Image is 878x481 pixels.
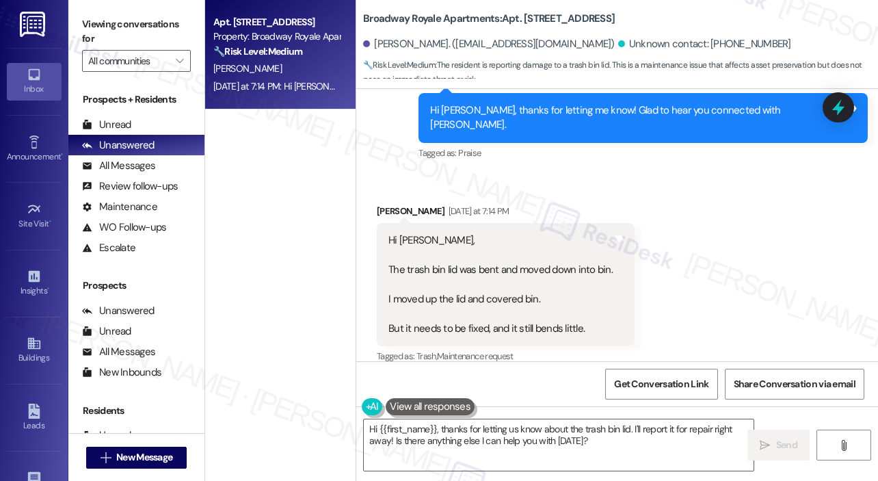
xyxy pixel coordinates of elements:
[416,350,437,362] span: Trash ,
[68,92,204,107] div: Prospects + Residents
[458,147,481,159] span: Praise
[7,63,62,100] a: Inbox
[47,284,49,294] span: •
[377,346,635,366] div: Tagged as:
[377,204,635,223] div: [PERSON_NAME]
[7,265,62,302] a: Insights •
[82,14,191,50] label: Viewing conversations for
[437,350,514,362] span: Maintenance request
[760,440,770,451] i: 
[363,37,615,51] div: [PERSON_NAME]. ([EMAIL_ADDRESS][DOMAIN_NAME])
[363,60,436,70] strong: 🔧 Risk Level: Medium
[82,324,131,339] div: Unread
[82,220,166,235] div: WO Follow-ups
[68,278,204,293] div: Prospects
[82,365,161,380] div: New Inbounds
[82,179,178,194] div: Review follow-ups
[7,198,62,235] a: Site Visit •
[776,438,797,452] span: Send
[838,440,849,451] i: 
[82,428,131,443] div: Unread
[116,450,172,465] span: New Message
[430,103,846,133] div: Hi [PERSON_NAME], thanks for letting me know! Glad to hear you connected with [PERSON_NAME].
[614,377,708,391] span: Get Conversation Link
[213,15,340,29] div: Apt. [STREET_ADDRESS]
[7,400,62,437] a: Leads
[213,62,282,75] span: [PERSON_NAME]
[213,29,340,44] div: Property: Broadway Royale Apartments
[82,138,155,153] div: Unanswered
[725,369,864,400] button: Share Conversation via email
[364,419,754,471] textarea: Hi {{first_name}}, thanks for letting us know about the trash bin lid. I'll report it for repair ...
[213,45,302,57] strong: 🔧 Risk Level: Medium
[68,404,204,418] div: Residents
[82,345,155,359] div: All Messages
[618,37,791,51] div: Unknown contact: [PHONE_NUMBER]
[82,200,157,214] div: Maintenance
[86,447,187,469] button: New Message
[445,204,509,218] div: [DATE] at 7:14 PM
[363,12,615,26] b: Broadway Royale Apartments: Apt. [STREET_ADDRESS]
[734,377,855,391] span: Share Conversation via email
[747,430,810,460] button: Send
[388,233,613,336] div: Hi [PERSON_NAME], The trash bin lid was bent and moved down into bin. I moved up the lid and cove...
[82,304,155,318] div: Unanswered
[82,118,131,132] div: Unread
[49,217,51,226] span: •
[605,369,717,400] button: Get Conversation Link
[363,58,878,88] span: : The resident is reporting damage to a trash bin lid. This is a maintenance issue that affects a...
[61,150,63,159] span: •
[88,50,169,72] input: All communities
[176,55,183,66] i: 
[82,159,155,173] div: All Messages
[101,452,111,463] i: 
[82,241,135,255] div: Escalate
[20,12,48,37] img: ResiDesk Logo
[7,332,62,369] a: Buildings
[418,143,868,163] div: Tagged as:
